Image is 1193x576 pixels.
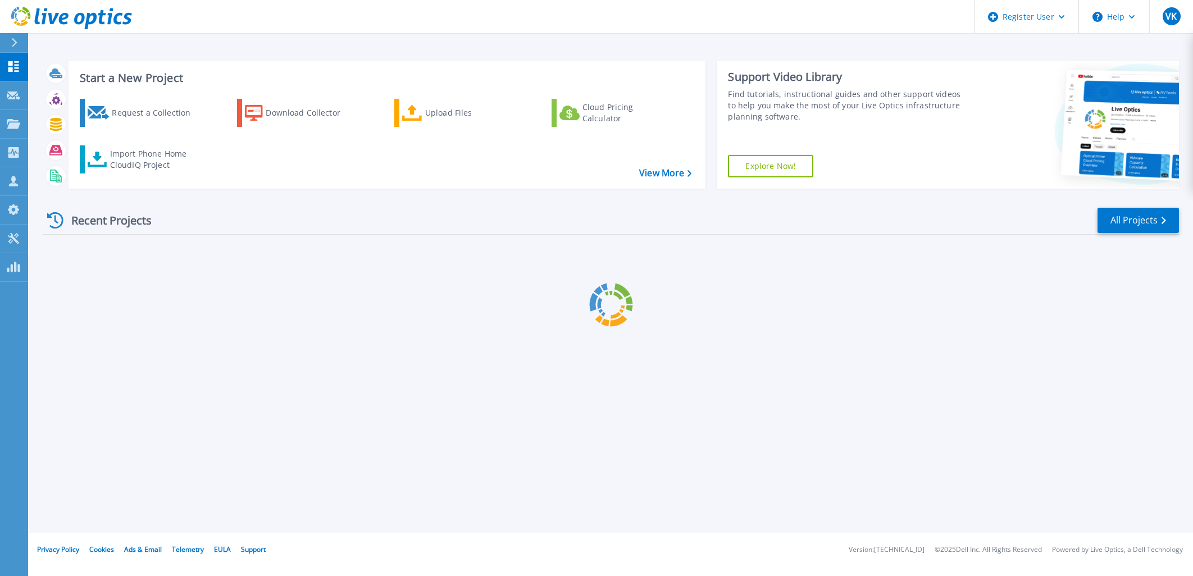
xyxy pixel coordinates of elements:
[124,545,162,554] a: Ads & Email
[110,148,198,171] div: Import Phone Home CloudIQ Project
[214,545,231,554] a: EULA
[728,89,965,122] div: Find tutorials, instructional guides and other support videos to help you make the most of your L...
[425,102,515,124] div: Upload Files
[80,99,205,127] a: Request a Collection
[172,545,204,554] a: Telemetry
[37,545,79,554] a: Privacy Policy
[582,102,672,124] div: Cloud Pricing Calculator
[266,102,356,124] div: Download Collector
[43,207,167,234] div: Recent Projects
[1098,208,1179,233] a: All Projects
[241,545,266,554] a: Support
[80,72,691,84] h3: Start a New Project
[728,155,813,177] a: Explore Now!
[112,102,202,124] div: Request a Collection
[394,99,520,127] a: Upload Files
[89,545,114,554] a: Cookies
[728,70,965,84] div: Support Video Library
[1165,12,1177,21] span: VK
[849,546,925,554] li: Version: [TECHNICAL_ID]
[552,99,677,127] a: Cloud Pricing Calculator
[639,168,691,179] a: View More
[935,546,1042,554] li: © 2025 Dell Inc. All Rights Reserved
[1052,546,1183,554] li: Powered by Live Optics, a Dell Technology
[237,99,362,127] a: Download Collector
